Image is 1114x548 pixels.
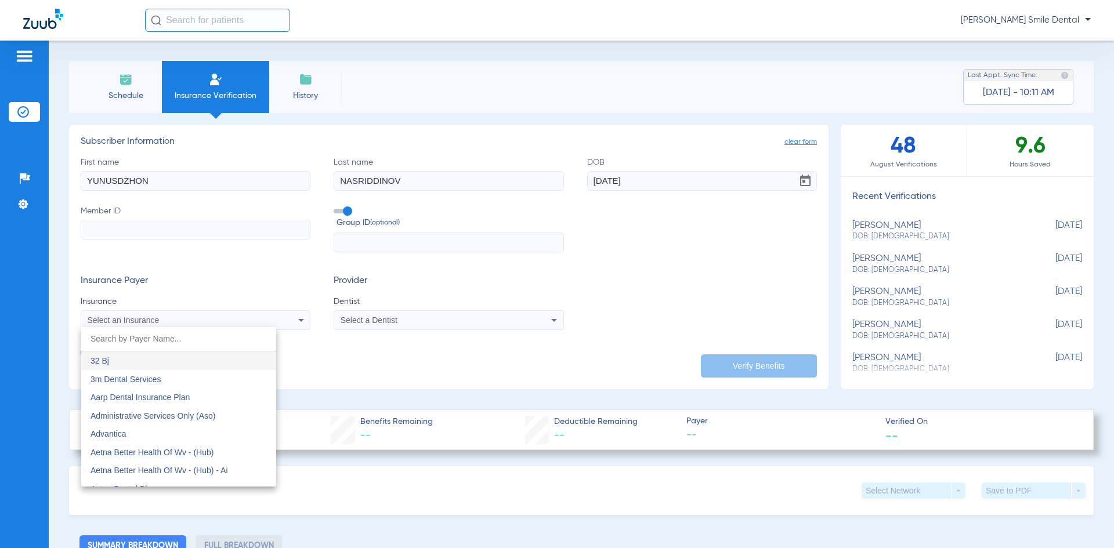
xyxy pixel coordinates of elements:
span: Advantica [91,429,126,438]
span: 32 Bj [91,356,109,365]
span: Administrative Services Only (Aso) [91,411,216,420]
span: Aetna Better Health Of Wv - (Hub) - Ai [91,466,228,475]
span: Aarp Dental Insurance Plan [91,393,190,402]
span: Aetna Better Health Of Wv - (Hub) [91,448,214,457]
span: Aetna Dental Plans [91,484,160,493]
span: 3m Dental Services [91,375,161,384]
input: dropdown search [81,327,276,351]
iframe: Chat Widget [1056,492,1114,548]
